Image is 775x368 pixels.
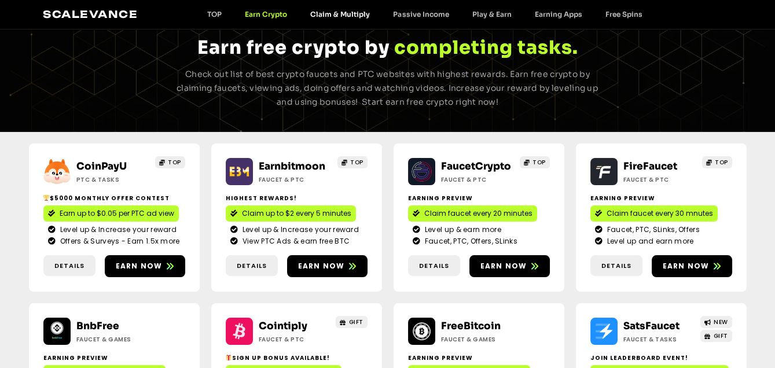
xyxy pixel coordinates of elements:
span: p [439,36,453,58]
span: t [517,36,526,58]
span: Offers & Surveys - Earn 1.5x more [57,236,180,246]
a: TOP [520,156,550,168]
h2: Earning Preview [408,354,550,362]
span: Claim faucet every 20 minutes [424,208,532,219]
span: Claim faucet every 30 mnutes [607,208,713,219]
a: SatsFaucet [623,320,679,332]
span: Earn now [116,261,163,271]
a: Claim up to $2 every 5 minutes [226,205,356,222]
a: Play & Earn [460,10,523,19]
a: TOP [337,156,368,168]
img: 🎁 [226,355,232,360]
a: CoinPayU [76,160,127,172]
span: TOP [532,158,546,167]
a: Earn now [469,255,550,277]
span: Level up & Increase your reward [240,225,359,235]
h2: Earning Preview [590,194,732,203]
h2: Faucet & Tasks [623,335,696,344]
a: Passive Income [381,10,460,19]
h2: Faucet & PTC [623,175,696,184]
span: l [453,36,459,58]
span: Faucet, PTC, SLinks, Offers [604,225,700,235]
span: TOP [350,158,363,167]
span: Earn free crypto by [197,36,390,59]
a: Earning Apps [523,10,593,19]
span: m [420,36,439,58]
h2: Sign up bonus available! [226,354,368,362]
h2: ptc & Tasks [76,175,149,184]
span: s [538,36,549,58]
h2: Faucet & PTC [259,175,331,184]
span: Details [54,261,85,271]
a: TOP [196,10,233,19]
span: TOP [168,158,181,167]
span: e [459,36,471,58]
a: Details [590,255,642,277]
span: Details [419,261,449,271]
a: Earn now [652,255,732,277]
a: Details [43,255,96,277]
a: FireFaucet [623,160,677,172]
span: Details [237,261,267,271]
span: o [406,36,420,58]
nav: Menu [196,10,653,19]
a: GIFT [336,316,368,328]
span: View PTC Ads & earn free BTC [240,236,350,246]
h2: Join Leaderboard event! [590,354,732,362]
span: Level up and earn more [604,236,694,246]
span: Level up & Increase your reward [57,225,177,235]
h2: $5000 Monthly Offer contest [43,194,185,203]
img: 🏆 [43,195,49,201]
span: Claim up to $2 every 5 minutes [242,208,351,219]
span: Earn now [480,261,527,271]
h2: Highest Rewards! [226,194,368,203]
a: FaucetCrypto [441,160,511,172]
span: i [480,36,487,58]
span: Level up & earn more [422,225,501,235]
a: Details [226,255,278,277]
span: Faucet, PTC, Offers, SLinks [422,236,517,246]
a: Details [408,255,460,277]
span: t [471,36,480,58]
h2: Faucet & Games [441,335,513,344]
a: Claim faucet every 30 mnutes [590,205,718,222]
span: Earn now [298,261,345,271]
span: g [499,36,513,58]
span: a [526,36,538,58]
a: Earn up to $0.05 per PTC ad view [43,205,179,222]
a: Claim faucet every 20 minutes [408,205,537,222]
a: Earnbitmoon [259,160,325,172]
h2: Faucet & Games [76,335,149,344]
span: . [572,36,578,58]
a: BnbFree [76,320,119,332]
span: NEW [714,318,728,326]
span: Earn up to $0.05 per PTC ad view [60,208,174,219]
a: Claim & Multiply [299,10,381,19]
h2: Faucet & PTC [259,335,331,344]
a: GIFT [700,330,732,342]
a: Free Spins [593,10,653,19]
h2: Faucet & PTC [441,175,513,184]
span: GIFT [714,332,728,340]
span: Details [601,261,631,271]
span: n [487,36,499,58]
a: TOP [155,156,185,168]
span: k [549,36,561,58]
span: c [394,36,406,58]
p: Check out list of best crypto faucets and PTC websites with highest rewards. Earn free crypto by ... [172,68,603,109]
a: Earn now [105,255,185,277]
span: s [561,36,572,58]
a: Cointiply [259,320,307,332]
span: GIFT [349,318,363,326]
a: Scalevance [43,8,138,20]
a: TOP [702,156,732,168]
a: Earn Crypto [233,10,299,19]
span: TOP [715,158,728,167]
h2: Earning Preview [408,194,550,203]
a: Earn now [287,255,368,277]
span: Earn now [663,261,710,271]
a: NEW [700,316,732,328]
a: FreeBitcoin [441,320,501,332]
h2: Earning Preview [43,354,185,362]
